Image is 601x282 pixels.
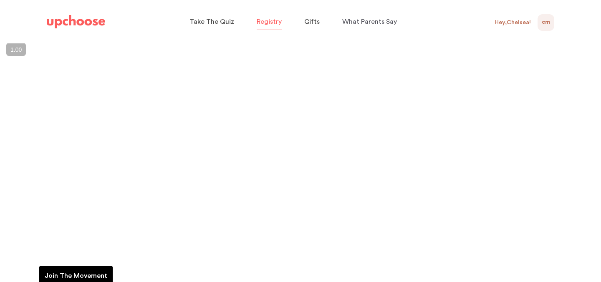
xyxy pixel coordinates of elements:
[47,13,105,30] a: UpChoose
[47,15,105,28] img: UpChoose
[257,14,284,30] a: Registry
[257,18,282,25] span: Registry
[542,18,550,28] span: CM
[342,14,399,30] a: What Parents Say
[495,19,531,26] div: Hey, Chelsea !
[189,14,237,30] a: Take The Quiz
[342,18,397,25] span: What Parents Say
[39,240,591,253] p: Join thousands of parents choosing a smarter, sustainable way
[304,18,320,25] span: Gifts
[304,14,322,30] a: Gifts
[39,216,591,236] h2: Ready to beat baby clothing clutter and waste?
[45,271,107,281] p: Join The Movement
[189,18,234,25] span: Take The Quiz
